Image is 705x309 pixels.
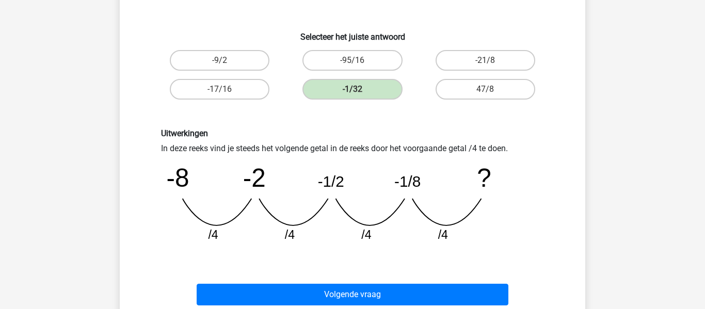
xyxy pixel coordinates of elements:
label: -1/32 [302,79,402,100]
div: In deze reeks vind je steeds het volgende getal in de reeks door het voorgaande getal /4 te doen. [153,128,552,251]
tspan: -1/2 [318,173,344,190]
label: -21/8 [436,50,535,71]
label: -17/16 [170,79,269,100]
tspan: -1/8 [394,173,421,190]
label: -9/2 [170,50,269,71]
tspan: -2 [243,164,266,192]
label: -95/16 [302,50,402,71]
h6: Selecteer het juiste antwoord [136,24,569,42]
tspan: /4 [438,228,448,241]
tspan: /4 [208,228,218,241]
button: Volgende vraag [197,284,509,305]
tspan: -8 [166,164,189,192]
tspan: ? [477,164,491,192]
label: 47/8 [436,79,535,100]
tspan: /4 [285,228,295,241]
h6: Uitwerkingen [161,128,544,138]
tspan: /4 [361,228,371,241]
